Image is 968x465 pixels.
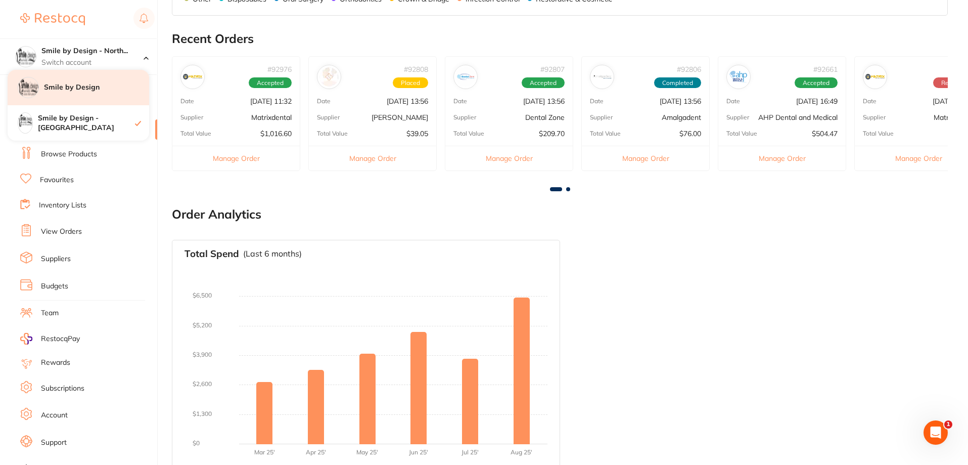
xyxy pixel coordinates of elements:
p: # 92807 [540,65,565,73]
p: Supplier [317,114,340,121]
img: AHP Dental and Medical [729,67,748,87]
p: [PERSON_NAME] [372,113,428,121]
a: Budgets [41,281,68,291]
img: Amalgadent [592,67,612,87]
button: Manage Order [309,146,436,171]
span: Accepted [249,77,292,89]
p: [DATE] 13:56 [523,97,565,105]
h2: Order Analytics [172,207,948,222]
a: Restocq Logo [20,8,85,31]
a: Favourites [40,175,74,185]
p: Date [453,98,467,105]
p: Switch account [41,58,144,68]
img: Matrixdental [183,67,202,87]
a: Rewards [41,358,70,368]
a: Support [41,438,67,448]
p: Date [317,98,331,105]
p: Total Value [317,130,348,137]
p: # 92808 [404,65,428,73]
p: $209.70 [539,130,565,138]
span: Placed [393,77,428,89]
a: Account [41,410,68,420]
img: Smile by Design - North Sydney [16,47,36,67]
p: [DATE] 11:32 [250,97,292,105]
p: # 92806 [677,65,701,73]
p: $1,016.60 [260,130,292,138]
p: Total Value [863,130,894,137]
button: Manage Order [718,146,846,171]
a: Suppliers [41,254,71,264]
p: Total Value [726,130,757,137]
img: Restocq Logo [20,13,85,25]
span: RestocqPay [41,334,80,344]
span: Completed [654,77,701,89]
p: Amalgadent [662,113,701,121]
p: Date [590,98,604,105]
img: RestocqPay [20,333,32,345]
h4: Smile by Design - [GEOGRAPHIC_DATA] [38,113,135,133]
p: (Last 6 months) [243,249,302,258]
p: Total Value [180,130,211,137]
p: Date [726,98,740,105]
iframe: Intercom live chat [924,420,948,445]
p: # 92976 [267,65,292,73]
h2: Recent Orders [172,32,948,46]
button: Manage Order [582,146,709,171]
p: Date [180,98,194,105]
a: Browse Products [41,149,97,159]
a: Team [41,308,59,318]
p: [DATE] 16:49 [796,97,838,105]
img: Smile by Design - North Sydney [18,113,32,127]
p: Supplier [726,114,749,121]
p: Date [863,98,877,105]
span: 1 [944,420,952,429]
p: [DATE] 13:56 [660,97,701,105]
p: Supplier [863,114,886,121]
p: # 92661 [813,65,838,73]
img: Dental Zone [456,67,475,87]
h3: Total Spend [185,248,239,260]
button: Manage Order [445,146,573,171]
span: Accepted [522,77,565,89]
p: Total Value [453,130,484,137]
a: View Orders [41,227,82,237]
button: Manage Order [172,146,300,171]
p: $76.00 [679,130,701,138]
p: $504.47 [812,130,838,138]
p: Supplier [180,114,203,121]
p: Supplier [590,114,613,121]
p: Total Value [590,130,621,137]
img: Matrixdental [865,67,885,87]
p: AHP Dental and Medical [758,113,838,121]
h4: Smile by Design [44,82,149,93]
p: Dental Zone [525,113,565,121]
img: Smile by Design [18,77,38,98]
p: [DATE] 13:56 [387,97,428,105]
a: RestocqPay [20,333,80,345]
a: Subscriptions [41,384,84,394]
p: Supplier [453,114,476,121]
a: Inventory Lists [39,200,86,210]
h4: Smile by Design - North Sydney [41,46,144,56]
img: Adam Dental [319,67,339,87]
span: Accepted [795,77,838,89]
p: $39.05 [406,130,428,138]
p: Matrixdental [251,113,292,121]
